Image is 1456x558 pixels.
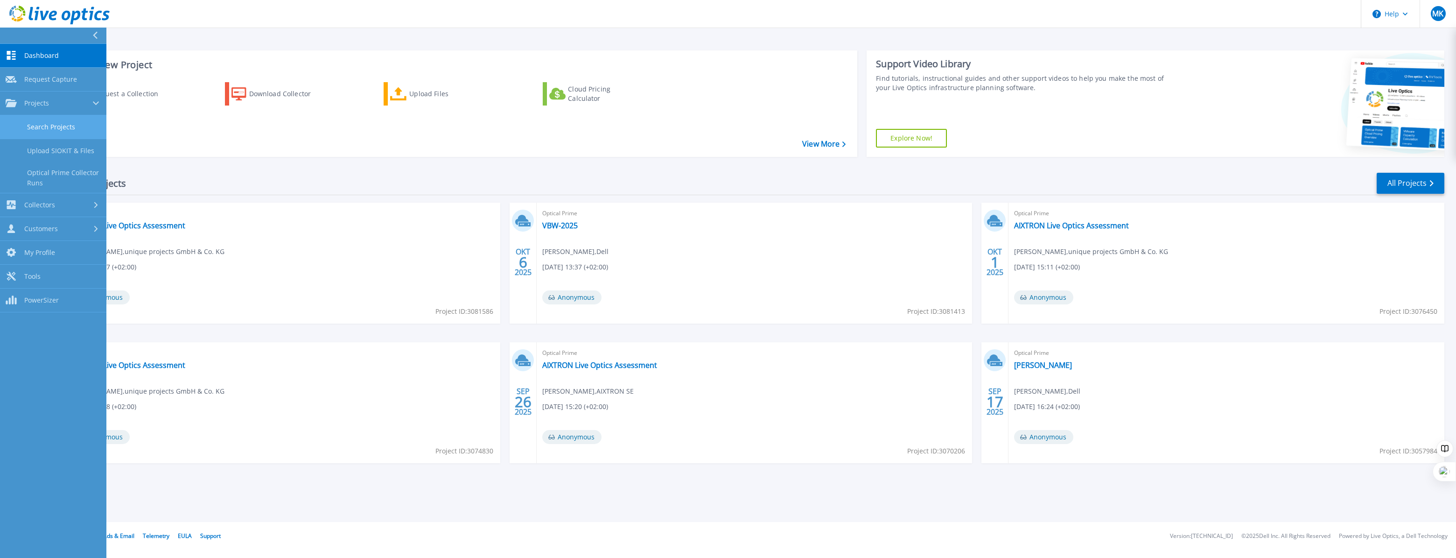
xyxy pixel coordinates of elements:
a: Ads & Email [103,532,134,540]
span: Optical Prime [1014,208,1438,219]
div: SEP 2025 [514,385,532,419]
a: AIXTRON Live Optics Assessment [1014,221,1129,230]
div: SEP 2025 [986,385,1004,419]
div: Support Video Library [876,58,1176,70]
span: Optical Prime [542,208,966,219]
span: [PERSON_NAME] , unique projects GmbH & Co. KG [1014,247,1168,257]
span: My Profile [24,248,55,257]
div: OKT 2025 [514,245,532,279]
span: Project ID: 3070206 [907,446,965,456]
span: 26 [515,398,532,406]
a: Request a Collection [66,82,170,106]
span: [DATE] 15:11 (+02:00) [1014,262,1080,272]
a: All Projects [1377,173,1444,194]
div: OKT 2025 [986,245,1004,279]
span: 1 [991,258,999,266]
span: Optical Prime [542,348,966,358]
span: Request Capture [24,75,77,84]
span: Collectors [24,201,55,209]
span: [PERSON_NAME] , AIXTRON SE [542,386,634,396]
span: Anonymous [542,290,602,304]
span: Project ID: 3081413 [907,306,965,317]
span: [DATE] 15:20 (+02:00) [542,402,608,412]
span: [PERSON_NAME] , Dell [1014,386,1080,396]
span: Anonymous [1014,290,1073,304]
div: Download Collector [249,85,324,103]
a: Cloud Pricing Calculator [543,82,647,106]
span: 17 [987,398,1003,406]
a: Download Collector [225,82,329,106]
span: Optical Prime [70,208,495,219]
li: Powered by Live Optics, a Dell Technology [1339,533,1448,539]
a: Explore Now! [876,129,947,148]
span: [DATE] 16:24 (+02:00) [1014,402,1080,412]
span: [DATE] 13:37 (+02:00) [542,262,608,272]
a: EULA [178,532,192,540]
div: Request a Collection [93,85,168,103]
a: [PERSON_NAME] [1014,360,1072,370]
div: Cloud Pricing Calculator [568,85,643,103]
span: Project ID: 3057984 [1379,446,1437,456]
span: [PERSON_NAME] , unique projects GmbH & Co. KG [70,247,224,257]
span: PowerSizer [24,296,59,304]
span: 6 [519,258,527,266]
span: Optical Prime [70,348,495,358]
span: [PERSON_NAME] , unique projects GmbH & Co. KG [70,386,224,396]
span: Optical Prime [1014,348,1438,358]
h3: Start a New Project [66,60,845,70]
span: Project ID: 3074830 [435,446,493,456]
a: VBW-2025 [542,221,578,230]
span: Projects [24,99,49,107]
span: Anonymous [1014,430,1073,444]
a: AIXTRON Live Optics Assessment [70,221,185,230]
span: [PERSON_NAME] , Dell [542,247,609,257]
a: Upload Files [384,82,488,106]
li: Version: [TECHNICAL_ID] [1170,533,1233,539]
span: Customers [24,225,58,233]
span: Project ID: 3076450 [1379,306,1437,317]
span: Anonymous [542,430,602,444]
a: AIXTRON Live Optics Assessment [70,360,185,370]
a: View More [802,140,846,148]
div: Upload Files [409,85,484,103]
div: Find tutorials, instructional guides and other support videos to help you make the most of your L... [876,74,1176,92]
span: Dashboard [24,51,59,60]
a: Support [200,532,221,540]
li: © 2025 Dell Inc. All Rights Reserved [1241,533,1330,539]
span: Tools [24,272,41,281]
a: AIXTRON Live Optics Assessment [542,360,657,370]
a: Telemetry [143,532,169,540]
span: MK [1432,10,1443,17]
span: Project ID: 3081586 [435,306,493,317]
